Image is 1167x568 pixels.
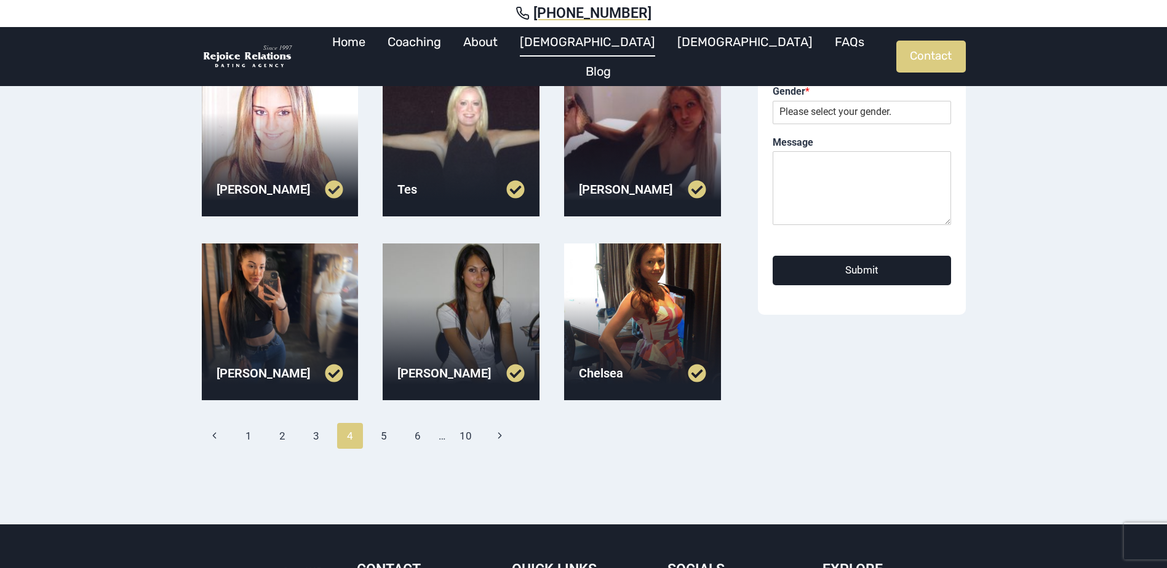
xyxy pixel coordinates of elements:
[321,27,376,57] a: Home
[300,27,896,86] nav: Primary
[337,423,364,449] span: 4
[405,423,431,449] a: 6
[376,27,452,57] a: Coaching
[236,423,262,449] a: 1
[371,423,397,449] a: 5
[303,423,330,449] a: 3
[666,27,824,57] a: [DEMOGRAPHIC_DATA]
[773,136,951,149] label: Message
[575,57,622,86] a: Blog
[533,5,651,22] span: [PHONE_NUMBER]
[453,423,479,449] a: 10
[773,85,951,98] label: Gender
[824,27,875,57] a: FAQs
[773,256,951,285] button: Submit
[896,41,966,73] a: Contact
[269,423,296,449] a: 2
[509,27,666,57] a: [DEMOGRAPHIC_DATA]
[202,423,722,449] nav: Page navigation
[202,44,294,69] img: Rejoice Relations
[452,27,509,57] a: About
[15,5,1152,22] a: [PHONE_NUMBER]
[439,424,445,448] span: …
